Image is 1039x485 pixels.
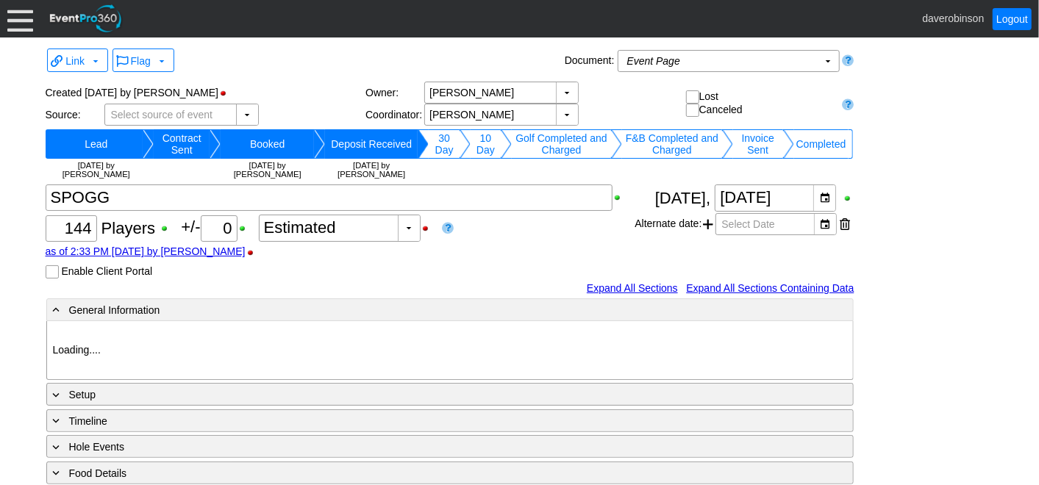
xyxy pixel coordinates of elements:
[843,193,854,204] div: Show Event Date when printing; click to hide Event Date when printing.
[365,109,424,121] div: Coordinator:
[733,129,783,159] td: Change status to Invoice Sent
[50,301,790,318] div: General Information
[704,213,714,235] span: Add another alternate date
[246,248,263,258] div: Hide Guest Count Stamp when printing; click to show Guest Count Stamp when printing.
[50,129,143,159] td: Change status to Lead
[50,386,790,403] div: Setup
[794,129,849,159] td: Change status to Completed
[221,129,314,159] td: Change status to Booked
[46,245,246,257] a: as of 2:33 PM [DATE] by [PERSON_NAME]
[993,8,1032,30] a: Logout
[50,412,790,429] div: Timeline
[131,55,151,67] span: Flag
[69,467,127,479] span: Food Details
[50,438,790,455] div: Hole Events
[50,464,790,481] div: Food Details
[325,159,418,181] td: [DATE] by [PERSON_NAME]
[429,129,459,159] td: Change status to 30 Day
[471,129,501,159] td: Change status to 10 Day
[65,55,85,67] span: Link
[221,159,314,181] td: [DATE] by [PERSON_NAME]
[238,223,254,234] div: Show Plus/Minus Count when printing; click to hide Plus/Minus Count when printing.
[46,109,104,121] div: Source:
[69,389,96,400] span: Setup
[46,82,366,104] div: Created [DATE] by [PERSON_NAME]
[116,52,168,68] span: Flag
[181,218,258,236] span: +/-
[686,90,836,118] div: Lost Canceled
[421,223,438,234] div: Hide Guest Count Status when printing; click to show Guest Count Status when printing.
[53,342,847,358] p: Loading....
[69,304,160,316] span: General Information
[325,129,418,159] td: Change status to Deposit Received
[61,265,152,277] label: Enable Client Portal
[622,129,722,159] td: Change status to F&B Completed and Charged
[7,6,33,32] div: Menu: Click or 'Crtl+M' to toggle menu open/close
[655,189,710,207] span: [DATE],
[613,193,629,203] div: Show Event Title when printing; click to hide Event Title when printing.
[686,282,854,294] a: Expand All Sections Containing Data
[627,55,680,67] i: Event Page
[160,223,176,234] div: Show Guest Count when printing; click to hide Guest Count when printing.
[922,12,984,24] span: daverobinson
[69,415,107,427] span: Timeline
[108,104,216,125] span: Select source of event
[101,219,155,237] span: Players
[365,87,424,98] div: Owner:
[840,213,851,235] div: Remove this date
[512,129,611,159] td: Change status to Golf Completed and Charged
[154,129,210,159] td: Change status to Contract Sent
[48,2,124,35] img: EventPro360
[218,88,235,98] div: Hide Status Bar when printing; click to show Status Bar when printing.
[562,50,618,75] div: Document:
[50,159,143,181] td: [DATE] by [PERSON_NAME]
[635,212,854,237] div: Alternate date:
[719,214,778,234] span: Select Date
[51,52,101,68] span: Link
[69,441,124,453] span: Hole Events
[587,282,678,294] a: Expand All Sections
